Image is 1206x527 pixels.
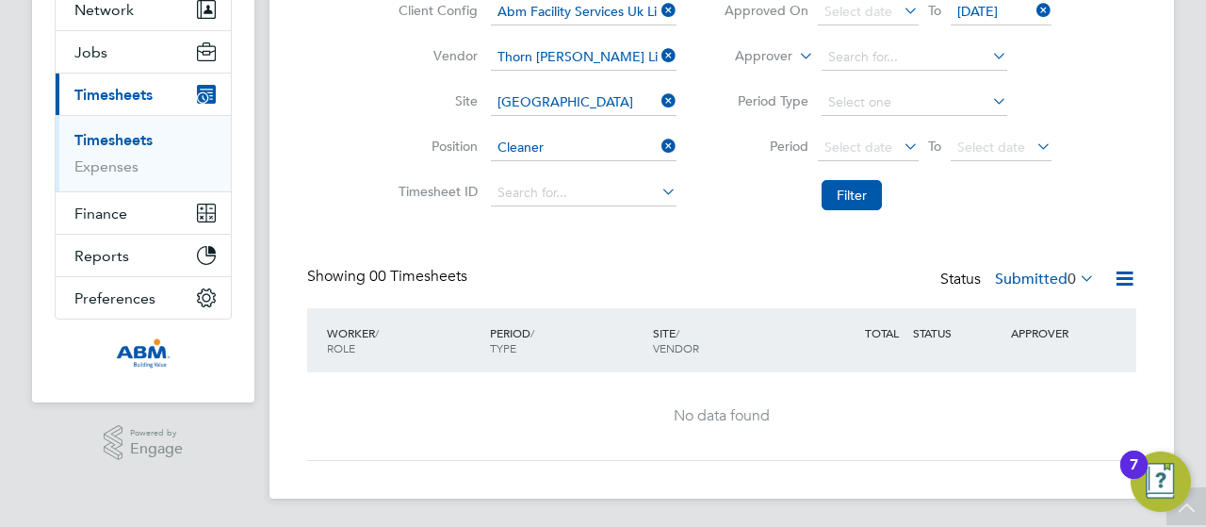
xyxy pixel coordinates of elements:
[74,131,153,149] a: Timesheets
[74,289,155,307] span: Preferences
[957,139,1025,156] span: Select date
[322,316,485,365] div: WORKER
[74,247,129,265] span: Reports
[908,316,1006,350] div: STATUS
[922,134,947,158] span: To
[56,74,231,115] button: Timesheets
[724,2,808,19] label: Approved On
[676,325,679,340] span: /
[56,192,231,234] button: Finance
[724,138,808,155] label: Period
[491,90,676,116] input: Search for...
[327,340,355,355] span: ROLE
[393,183,478,200] label: Timesheet ID
[375,325,379,340] span: /
[708,47,792,66] label: Approver
[56,277,231,319] button: Preferences
[1130,465,1138,489] div: 7
[130,425,183,441] span: Powered by
[393,2,478,19] label: Client Config
[74,1,134,19] span: Network
[1131,452,1191,512] button: Open Resource Center, 7 new notifications
[56,31,231,73] button: Jobs
[491,44,676,71] input: Search for...
[530,325,534,340] span: /
[74,86,153,104] span: Timesheets
[822,90,1007,116] input: Select one
[491,135,676,161] input: Search for...
[116,338,171,369] img: abm1-logo-retina.png
[393,138,478,155] label: Position
[491,180,676,206] input: Search for...
[74,157,139,175] a: Expenses
[307,267,471,287] div: Showing
[130,441,183,457] span: Engage
[865,325,899,340] span: TOTAL
[653,340,699,355] span: VENDOR
[393,47,478,64] label: Vendor
[56,235,231,276] button: Reports
[822,180,882,210] button: Filter
[724,92,808,109] label: Period Type
[56,115,231,191] div: Timesheets
[104,425,184,461] a: Powered byEngage
[74,43,107,61] span: Jobs
[369,267,467,286] span: 00 Timesheets
[393,92,478,109] label: Site
[995,270,1095,288] label: Submitted
[1006,316,1104,350] div: APPROVER
[957,3,998,20] span: [DATE]
[648,316,811,365] div: SITE
[490,340,516,355] span: TYPE
[326,406,1117,426] div: No data found
[485,316,648,365] div: PERIOD
[822,44,1007,71] input: Search for...
[940,267,1099,293] div: Status
[55,338,232,369] a: Go to home page
[74,205,127,222] span: Finance
[824,139,892,156] span: Select date
[1067,270,1076,288] span: 0
[824,3,892,20] span: Select date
